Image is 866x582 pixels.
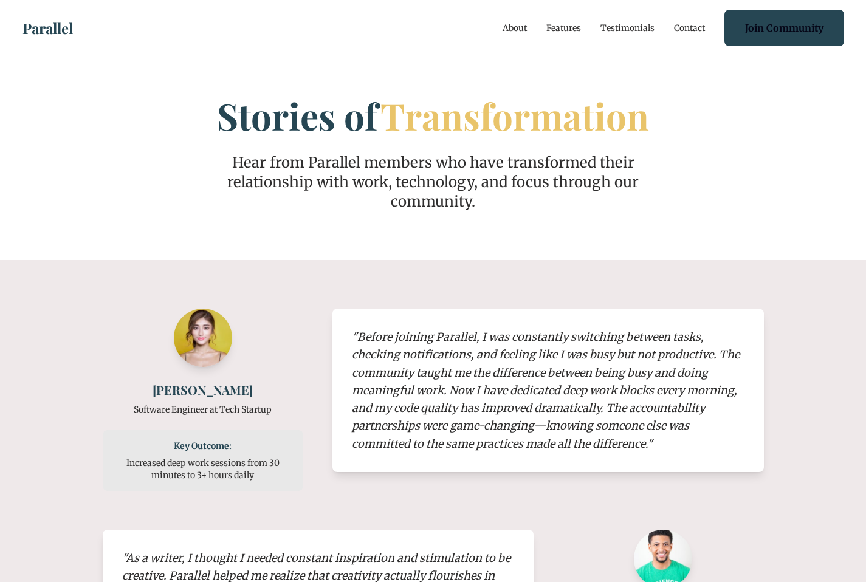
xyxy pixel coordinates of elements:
a: Parallel [22,18,73,38]
a: About [503,22,527,34]
a: Contact [674,22,705,34]
p: Increased deep work sessions from 30 minutes to 3+ hours daily [112,457,294,481]
a: Join Community [724,10,844,46]
img: Sarah Chen [174,309,232,367]
p: Software Engineer at Tech Startup [103,403,304,416]
p: Key Outcome: [112,440,294,452]
p: Hear from Parallel members who have transformed their relationship with work, technology, and foc... [200,153,667,211]
span: Transformation [380,91,649,140]
h1: Stories of [180,97,686,134]
blockquote: " Before joining Parallel, I was constantly switching between tasks, checking notifications, and ... [352,328,744,453]
h3: [PERSON_NAME] [103,382,304,399]
a: Features [546,22,581,34]
a: Testimonials [600,22,655,34]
